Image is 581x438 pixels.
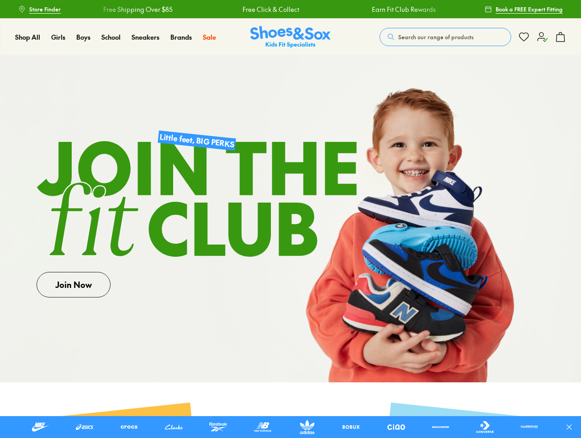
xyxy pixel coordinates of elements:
[250,26,331,48] img: SNS_Logo_Responsive.svg
[372,5,436,14] a: Earn Fit Club Rewards
[18,1,61,17] a: Store Finder
[398,33,474,41] span: Search our range of products
[103,5,173,14] a: Free Shipping Over $85
[76,32,90,42] a: Boys
[380,28,511,46] button: Search our range of products
[29,5,61,13] span: Store Finder
[250,26,331,48] a: Shoes & Sox
[15,32,40,42] a: Shop All
[496,5,563,13] span: Book a FREE Expert Fitting
[485,1,563,17] a: Book a FREE Expert Fitting
[203,32,216,42] a: Sale
[132,32,159,42] a: Sneakers
[243,5,299,14] a: Free Click & Collect
[37,272,111,297] a: Join Now
[101,32,121,42] a: School
[170,32,192,42] a: Brands
[51,32,65,42] a: Girls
